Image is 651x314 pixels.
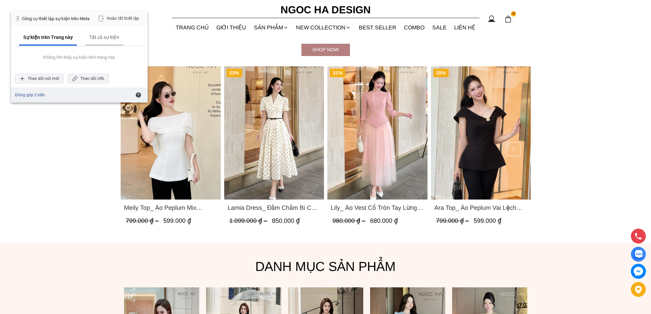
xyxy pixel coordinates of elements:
[274,2,377,18] a: Ngoc Ha Design
[15,92,45,98] a: Đóng góp ý kiến
[301,46,350,53] div: Shop now
[370,217,398,224] span: 680.000 ₫
[301,44,350,56] a: Shop now
[15,74,64,83] div: Theo dõi nút mới
[355,18,401,37] a: BEST SELLER
[22,16,90,22] div: Công cụ thiết lập sự kiện trên Meta
[327,66,428,200] a: Product image - Lily_ Áo Vest Cổ Tròn Tay Lừng Mix Chân Váy Lưới Màu Hồng A1082+CV140
[333,217,367,224] span: 980.000 ₫
[473,217,501,224] span: 599.000 ₫
[504,15,512,23] img: img-CART-ICON-ksit0nf1
[331,203,424,213] span: Lily_ Áo Vest Cổ Tròn Tay Lừng Mix Chân Váy Lưới Màu Hồng A1082+CV140
[43,54,116,60] div: Không tìm thấy sự kiện trên trang này.
[68,74,109,83] div: Theo dõi URL
[631,247,646,262] a: Display image
[511,11,516,17] span: 0
[19,30,77,46] div: Sự kiện trên Trang này
[631,264,646,279] a: messenger
[400,18,429,37] a: Combo
[229,217,269,224] span: 1.099.000 ₫
[431,66,531,200] a: Product image - Ara Top_ Áo Peplum Vai Lệch Đính Cúc Màu Đen A1084
[450,18,479,37] a: LIÊN HỆ
[124,203,217,213] span: Meily Top_ Áo Peplum Mix Choàng Vai Vải Tơ Màu Trắng A1086
[94,14,144,23] div: Hoàn tất thiết lập
[429,18,451,37] a: SALE
[436,217,470,224] span: 799.000 ₫
[227,203,321,213] span: Lamia Dress_ Đầm Chấm Bi Cổ Vest Màu Kem D1003
[172,18,213,37] a: TRANG CHỦ
[121,66,221,200] a: Product image - Meily Top_ Áo Peplum Mix Choàng Vai Vải Tơ Màu Trắng A1086
[213,18,250,37] a: GIỚI THIỆU
[133,90,144,100] div: Tìm hiểu về Công cụ thiết lập sự kiện
[227,203,321,213] a: Link to Lamia Dress_ Đầm Chấm Bi Cổ Vest Màu Kem D1003
[124,203,217,213] a: Link to Meily Top_ Áo Peplum Mix Choàng Vai Vải Tơ Màu Trắng A1086
[434,203,527,213] a: Link to Ara Top_ Áo Peplum Vai Lệch Đính Cúc Màu Đen A1084
[272,217,299,224] span: 850.000 ₫
[292,18,355,37] a: NEW COLLECTION
[23,34,73,40] div: Sự kiện trên Trang này
[163,217,191,224] span: 599.000 ₫
[255,259,396,274] font: Danh mục sản phẩm
[85,30,123,46] div: Tất cả sự kiện
[250,18,293,37] div: SẢN PHẨM
[89,34,119,40] div: Tất cả sự kiện
[126,217,160,224] span: 799.000 ₫
[331,203,424,213] a: Link to Lily_ Áo Vest Cổ Tròn Tay Lừng Mix Chân Váy Lưới Màu Hồng A1082+CV140
[434,203,527,213] span: Ara Top_ Áo Peplum Vai Lệch Đính Cúc Màu Đen A1084
[224,66,324,200] a: Product image - Lamia Dress_ Đầm Chấm Bi Cổ Vest Màu Kem D1003
[634,250,642,259] img: Display image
